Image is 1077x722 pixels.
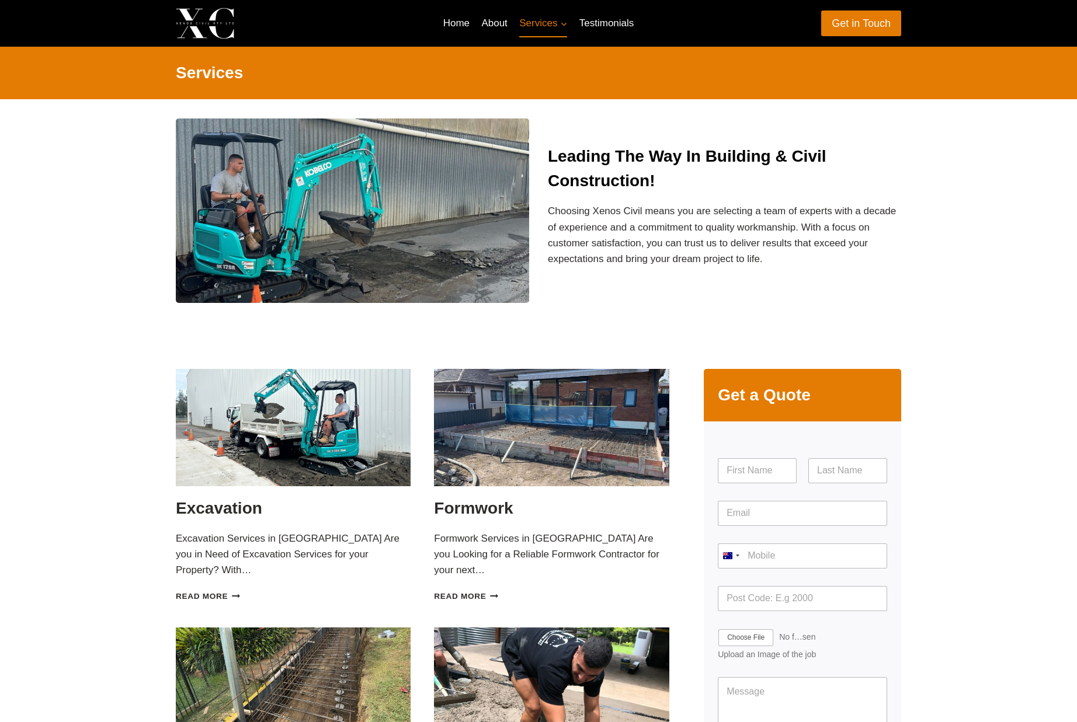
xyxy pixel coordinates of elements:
[434,499,513,517] a: Formwork
[244,14,326,32] p: Xenos Civil
[718,501,887,526] input: Email
[176,8,234,39] img: Xenos Civil
[434,531,669,578] p: Formwork Services in [GEOGRAPHIC_DATA] Are you Looking for a Reliable Formwork Contractor for you...
[513,9,574,37] a: Services
[548,203,901,267] p: Choosing Xenos Civil means you are selecting a team of experts with a decade of experience and a ...
[176,499,262,517] a: Excavation
[718,543,744,568] button: Selected country
[808,458,887,483] input: Last Name
[434,369,669,486] img: Formwork
[718,383,811,407] h2: Get a Quote
[176,8,326,39] a: Xenos Civil
[548,144,901,193] h2: Leading The Way In Building & Civil Construction!
[176,531,411,578] p: Excavation Services in [GEOGRAPHIC_DATA] Are you in Need of Excavation Services for your Property...
[475,9,513,37] a: About
[718,543,887,568] input: Mobile
[718,586,887,611] input: Post Code: E.g 2000
[519,15,567,31] span: Services
[176,369,411,486] img: Excavation
[437,9,475,37] a: Home
[437,9,640,37] nav: Primary Navigation
[718,458,797,483] input: First Name
[574,9,640,37] a: Testimonials
[176,592,240,601] a: Read More
[821,11,901,36] a: Get in Touch
[718,650,887,660] div: Upload an Image of the job
[176,61,901,85] h2: Services
[434,592,498,601] a: Read More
